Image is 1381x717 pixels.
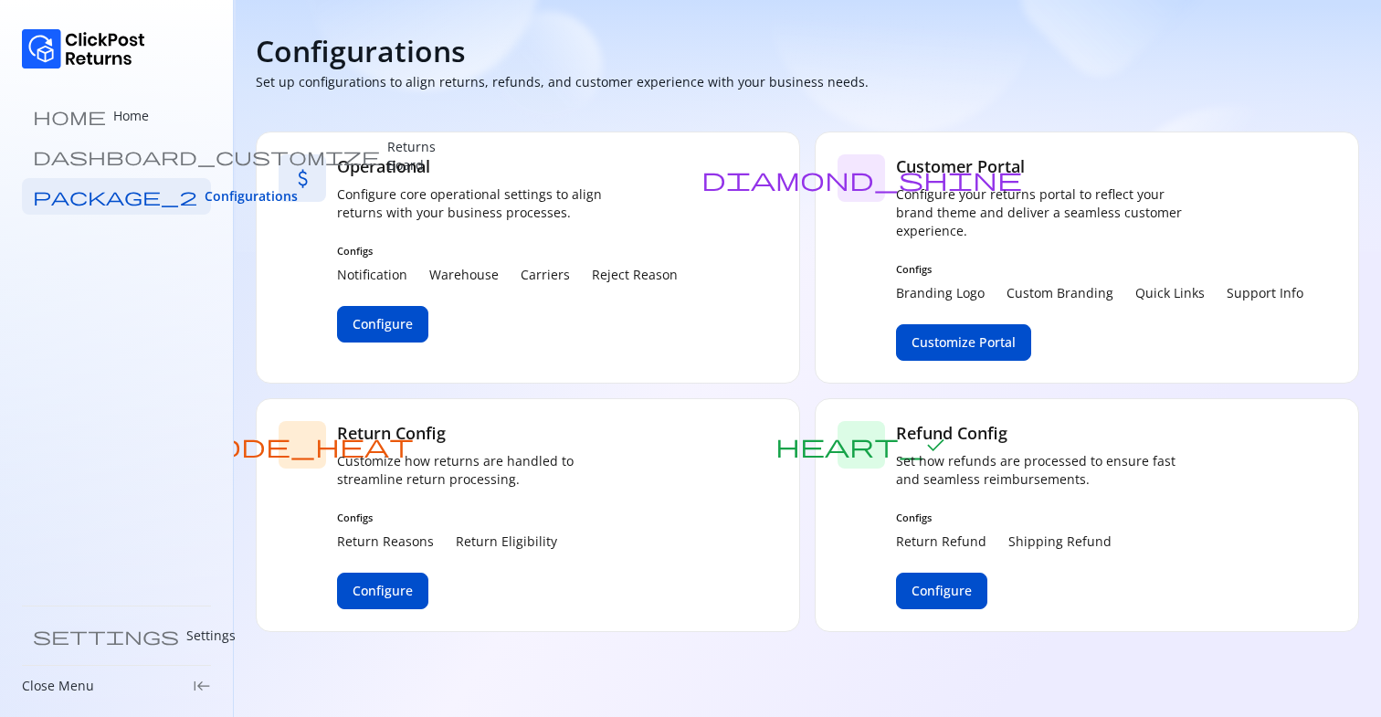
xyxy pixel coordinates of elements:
p: Shipping Refund [1008,532,1112,551]
p: Configure your returns portal to reflect your brand theme and deliver a seamless customer experie... [896,185,1188,240]
p: Quick Links [1135,284,1205,302]
p: Warehouse [429,266,499,284]
p: Settings [186,627,236,645]
img: Logo [22,29,145,69]
span: Configurations [205,187,298,206]
div: Close Menukeyboard_tab_rtl [22,677,211,695]
span: settings [33,627,179,645]
span: heart_check [775,433,948,458]
p: Reject Reason [592,266,678,284]
h5: Operational [337,154,678,178]
span: package_2 [33,187,197,206]
p: Return Eligibility [456,532,557,551]
a: home Home [22,98,211,134]
p: Custom Branding [1007,284,1113,302]
p: Home [113,107,149,125]
p: Set how refunds are processed to ensure fast and seamless reimbursements. [896,452,1188,489]
span: Configs [896,511,1188,525]
h5: Refund Config [896,421,1188,445]
p: Branding Logo [896,284,985,302]
span: Configure [353,582,413,600]
p: Configure core operational settings to align returns with your business processes. [337,185,629,222]
p: Customize how returns are handled to streamline return processing. [337,452,629,489]
a: dashboard_customize Returns Board [22,138,211,174]
p: Carriers [521,266,570,284]
span: Configs [896,262,1303,277]
p: Close Menu [22,677,94,695]
p: Return Refund [896,532,986,551]
span: Configs [337,244,678,258]
button: Customize Portal [896,324,1031,361]
p: Support Info [1227,284,1303,302]
button: Configure [896,573,987,609]
span: home [33,107,106,125]
p: Set up configurations to align returns, refunds, and customer experience with your business needs. [256,73,869,91]
h5: Return Config [337,421,629,445]
span: Customize Portal [912,333,1016,352]
h4: Configurations [256,33,466,69]
a: settings Settings [22,617,211,654]
a: package_2 Configurations [22,178,211,215]
span: diamond_shine [701,166,1022,191]
p: Returns Board [387,138,436,174]
span: Configs [337,511,629,525]
p: Notification [337,266,407,284]
span: mode_heat [192,433,414,458]
button: Configure [337,306,428,343]
h5: Customer Portal [896,154,1303,178]
p: Return Reasons [337,532,434,551]
span: attach_money [290,166,315,191]
span: keyboard_tab_rtl [193,677,211,695]
span: dashboard_customize [33,147,380,165]
span: Configure [353,315,413,333]
span: Configure [912,582,972,600]
button: Configure [337,573,428,609]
